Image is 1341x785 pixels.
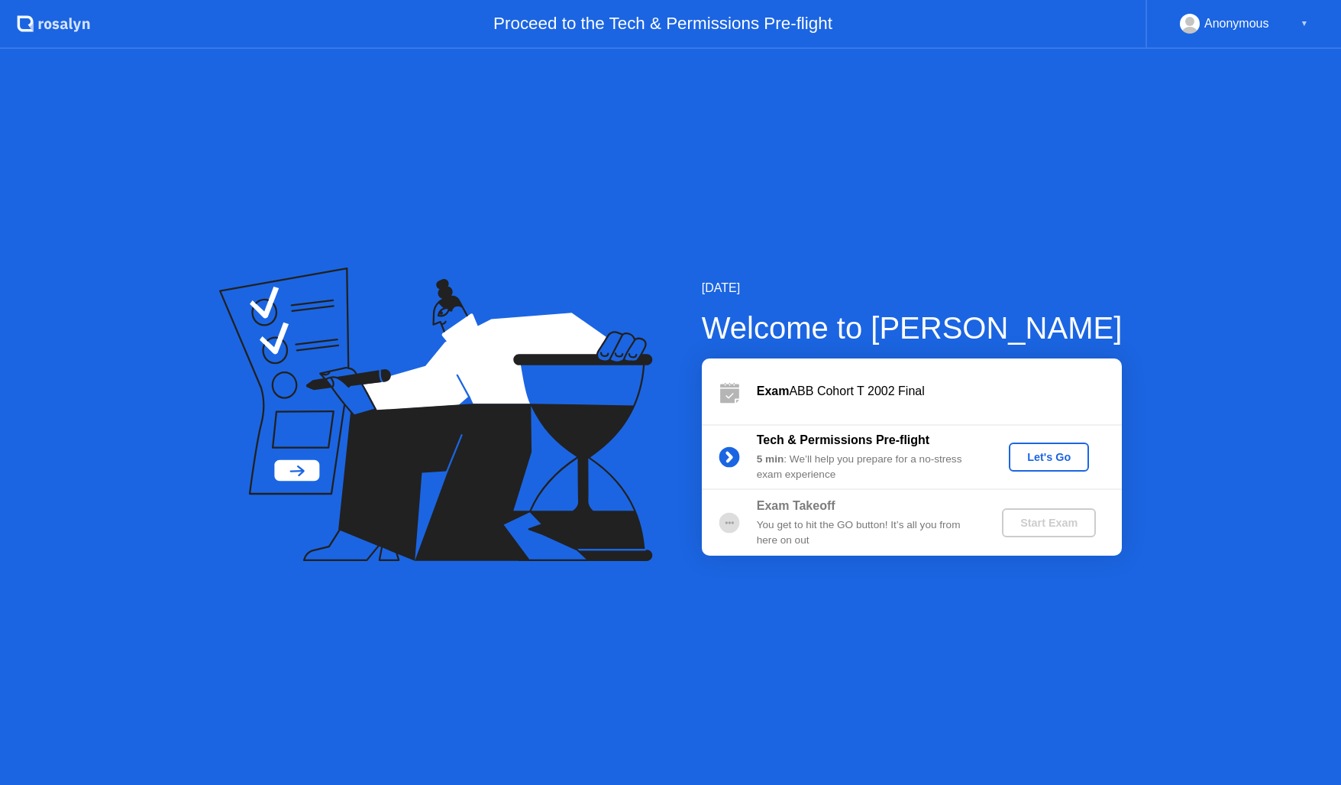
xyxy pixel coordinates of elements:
[757,517,977,549] div: You get to hit the GO button! It’s all you from here on out
[702,279,1123,297] div: [DATE]
[1002,508,1096,537] button: Start Exam
[757,452,977,483] div: : We’ll help you prepare for a no-stress exam experience
[1015,451,1083,463] div: Let's Go
[1009,443,1089,472] button: Let's Go
[757,453,784,465] b: 5 min
[1301,14,1308,34] div: ▼
[757,382,1122,401] div: ABB Cohort T 2002 Final
[757,499,835,512] b: Exam Takeoff
[1204,14,1269,34] div: Anonymous
[757,384,790,397] b: Exam
[1008,517,1090,529] div: Start Exam
[702,305,1123,351] div: Welcome to [PERSON_NAME]
[757,433,929,446] b: Tech & Permissions Pre-flight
